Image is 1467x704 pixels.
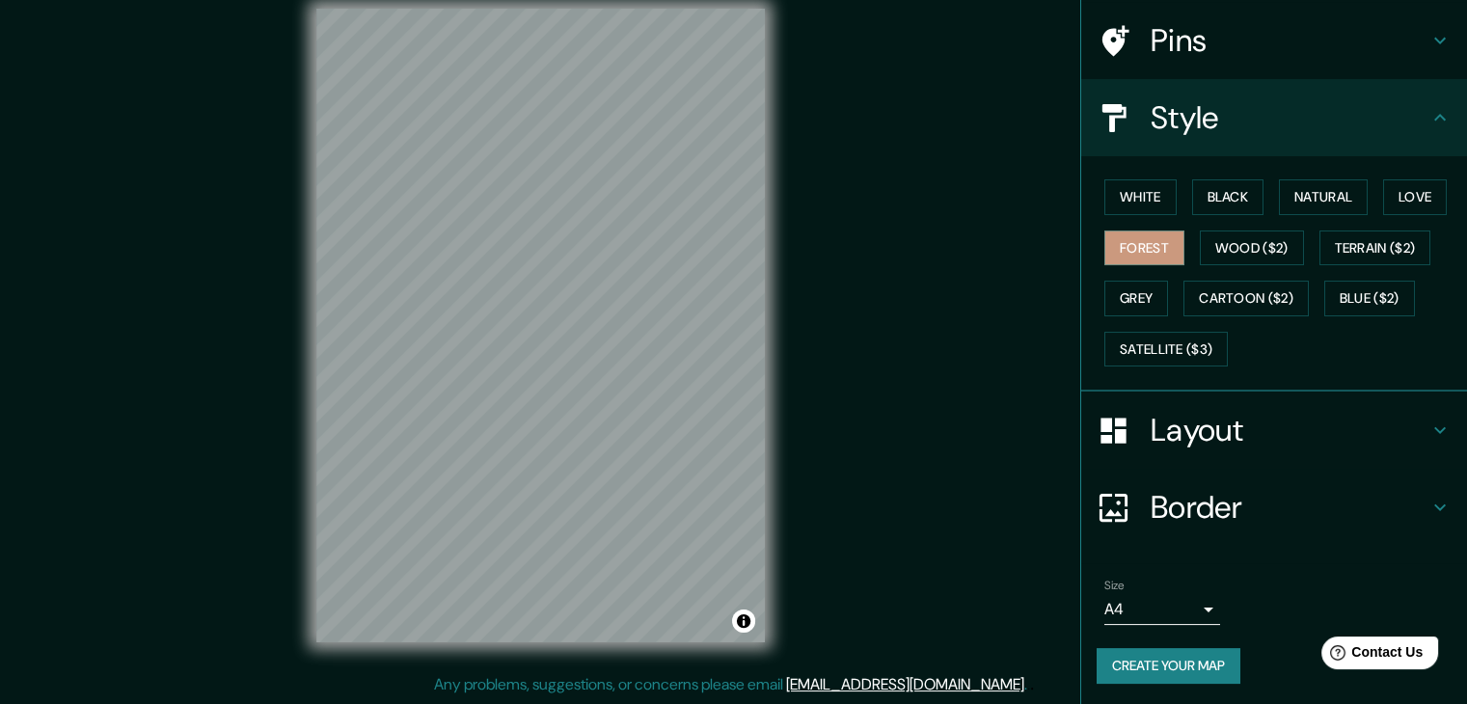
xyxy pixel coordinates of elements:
[1324,281,1415,316] button: Blue ($2)
[732,609,755,633] button: Toggle attribution
[1081,2,1467,79] div: Pins
[1081,79,1467,156] div: Style
[1151,21,1428,60] h4: Pins
[1151,488,1428,527] h4: Border
[1151,98,1428,137] h4: Style
[1295,629,1446,683] iframe: Help widget launcher
[1104,179,1177,215] button: White
[1081,469,1467,546] div: Border
[434,673,1027,696] p: Any problems, suggestions, or concerns please email .
[1097,648,1240,684] button: Create your map
[1200,230,1304,266] button: Wood ($2)
[1027,673,1030,696] div: .
[1192,179,1264,215] button: Black
[1319,230,1431,266] button: Terrain ($2)
[1104,230,1184,266] button: Forest
[786,674,1024,694] a: [EMAIL_ADDRESS][DOMAIN_NAME]
[316,9,765,642] canvas: Map
[1183,281,1309,316] button: Cartoon ($2)
[1383,179,1447,215] button: Love
[1104,594,1220,625] div: A4
[1104,281,1168,316] button: Grey
[1030,673,1034,696] div: .
[1151,411,1428,449] h4: Layout
[1104,578,1125,594] label: Size
[1279,179,1368,215] button: Natural
[1104,332,1228,367] button: Satellite ($3)
[1081,392,1467,469] div: Layout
